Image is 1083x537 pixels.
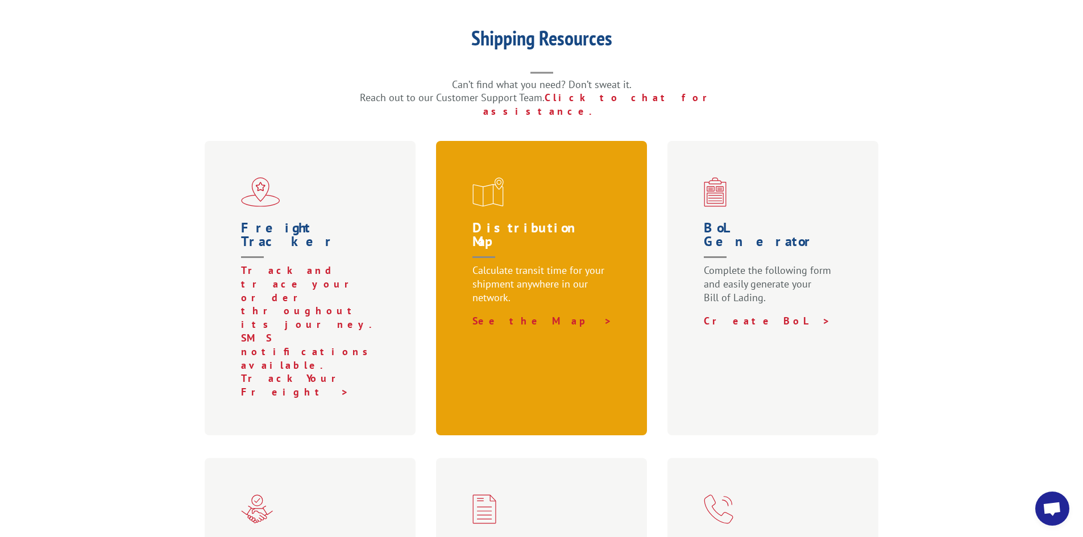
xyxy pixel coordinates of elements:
div: Open chat [1035,492,1069,526]
a: Track Your Freight > [241,372,352,398]
a: See the Map > [472,314,612,327]
p: Can’t find what you need? Don’t sweat it. Reach out to our Customer Support Team. [314,78,769,118]
h1: BoL Generator [704,221,847,264]
img: xgs-icon-credit-financing-forms-red [472,494,496,524]
p: Calculate transit time for your shipment anywhere in our network. [472,264,616,314]
p: Track and trace your order throughout its journey. SMS notifications available. [241,264,384,372]
h1: Shipping Resources [314,28,769,54]
img: xgs-icon-bo-l-generator-red [704,177,727,207]
p: Complete the following form and easily generate your Bill of Lading. [704,264,847,314]
img: xgs-icon-help-and-support-red [704,494,733,524]
h1: Distribution Map [472,221,616,264]
a: Freight Tracker Track and trace your order throughout its journey. SMS notifications available. [241,221,384,372]
h1: Freight Tracker [241,221,384,264]
a: Click to chat for assistance. [483,91,723,118]
img: xgs-icon-flagship-distribution-model-red [241,177,280,207]
img: xgs-icon-distribution-map-red [472,177,504,207]
img: xgs-icon-partner-red (1) [241,494,273,523]
a: Create BoL > [704,314,831,327]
